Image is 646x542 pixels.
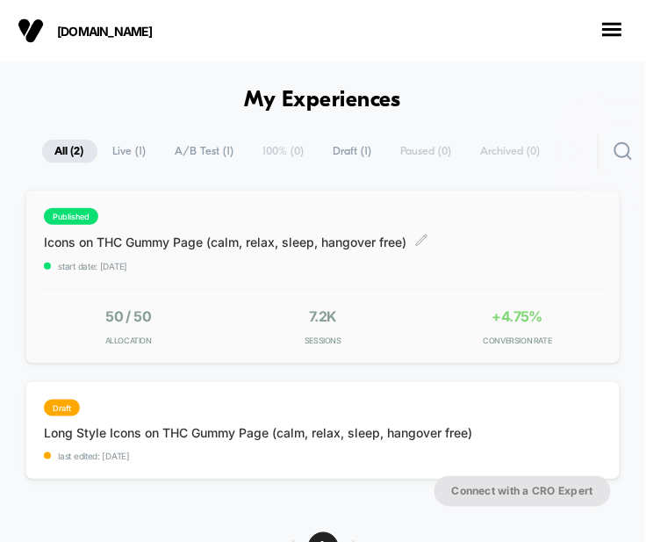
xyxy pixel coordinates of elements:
span: published [44,208,98,225]
span: Long Style Icons on THC Gummy Page (calm, relax, sleep, hangover free) [44,425,472,440]
span: All ( 2 ) [42,140,97,163]
span: 50 / 50 [105,307,151,325]
h1: My Experiences [245,88,402,113]
span: A/B Test ( 1 ) [162,140,248,163]
img: Visually logo [18,18,44,44]
span: Live ( 1 ) [100,140,160,163]
span: draft [44,400,80,416]
span: +4.75% [492,307,542,325]
span: 7.2k [309,307,337,325]
span: Icons on THC Gummy Page (calm, relax, sleep, hangover free) [44,234,428,250]
span: CONVERSION RATE [434,336,602,345]
span: Draft ( 1 ) [320,140,385,163]
span: [DOMAIN_NAME] [57,24,233,39]
span: Allocation [105,336,152,345]
span: Sessions [239,336,407,345]
button: Connect with a CRO Expert [434,476,611,507]
span: last edited: [DATE] [44,451,472,461]
span: start date: [DATE] [44,261,428,271]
